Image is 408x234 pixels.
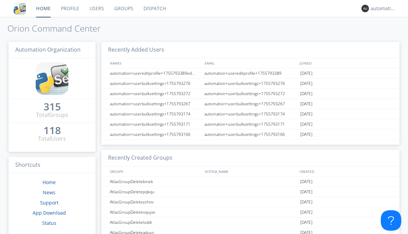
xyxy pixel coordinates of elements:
[300,68,312,78] span: [DATE]
[42,220,56,226] a: Status
[203,119,299,129] div: automation+userbulksettings+1755793171
[38,135,66,143] div: Total Users
[108,207,202,217] div: AtlasGroupDeleteoquyw
[203,78,299,88] div: automation+userbulksettings+1755793276
[101,129,400,140] a: automation+userbulksettings+1755793166automation+userbulksettings+1755793166[DATE]
[300,119,312,129] span: [DATE]
[44,127,61,134] div: 118
[108,99,202,109] div: automation+userbulksettings+1755793267
[8,157,96,174] h3: Shortcuts
[371,5,396,12] div: automation+atlas0035
[300,217,312,228] span: [DATE]
[203,68,299,78] div: automation+usereditprofile+1755793389
[300,99,312,109] span: [DATE]
[33,210,66,216] a: App Download
[203,129,299,139] div: automation+userbulksettings+1755793166
[101,68,400,78] a: automation+usereditprofile+1755793389editedautomation+usereditprofile+1755793389automation+usered...
[15,46,81,53] span: Automation Organization
[300,109,312,119] span: [DATE]
[108,78,202,88] div: automation+userbulksettings+1755793276
[44,127,61,135] a: 118
[101,217,400,228] a: AtlasGroupDeleteloddi[DATE]
[108,197,202,207] div: AtlasGroupDeletezzhov
[101,89,400,99] a: automation+userbulksettings+1755793272automation+userbulksettings+1755793272[DATE]
[42,179,56,185] a: Home
[108,109,202,119] div: automation+userbulksettings+1755793174
[108,177,202,186] div: AtlasGroupDeletebinek
[361,5,369,12] img: 373638.png
[101,78,400,89] a: automation+userbulksettings+1755793276automation+userbulksettings+1755793276[DATE]
[101,177,400,187] a: AtlasGroupDeletebinek[DATE]
[108,68,202,78] div: automation+usereditprofile+1755793389editedautomation+usereditprofile+1755793389
[108,89,202,98] div: automation+userbulksettings+1755793272
[14,2,26,15] img: cddb5a64eb264b2086981ab96f4c1ba7
[298,58,393,68] div: JOINED
[101,150,400,166] h3: Recently Created Groups
[101,109,400,119] a: automation+userbulksettings+1755793174automation+userbulksettings+1755793174[DATE]
[36,111,68,119] div: Total Groups
[108,129,202,139] div: automation+userbulksettings+1755793166
[108,217,202,227] div: AtlasGroupDeleteloddi
[300,187,312,197] span: [DATE]
[300,207,312,217] span: [DATE]
[300,197,312,207] span: [DATE]
[381,210,401,231] iframe: Toggle Customer Support
[101,99,400,109] a: automation+userbulksettings+1755793267automation+userbulksettings+1755793267[DATE]
[203,89,299,98] div: automation+userbulksettings+1755793272
[203,58,298,68] div: EMAIL
[108,119,202,129] div: automation+userbulksettings+1755793171
[108,58,201,68] div: NAMES
[203,99,299,109] div: automation+userbulksettings+1755793267
[40,199,58,206] a: Support
[300,78,312,89] span: [DATE]
[108,187,202,197] div: AtlasGroupDeletepqkqu
[203,166,298,176] div: SYSTEM_NAME
[108,166,201,176] div: GROUPS
[44,103,61,110] div: 315
[101,207,400,217] a: AtlasGroupDeleteoquyw[DATE]
[101,42,400,58] h3: Recently Added Users
[101,119,400,129] a: automation+userbulksettings+1755793171automation+userbulksettings+1755793171[DATE]
[298,166,393,176] div: CREATED
[44,103,61,111] a: 315
[101,197,400,207] a: AtlasGroupDeletezzhov[DATE]
[300,177,312,187] span: [DATE]
[300,129,312,140] span: [DATE]
[300,89,312,99] span: [DATE]
[203,109,299,119] div: automation+userbulksettings+1755793174
[36,62,68,95] img: cddb5a64eb264b2086981ab96f4c1ba7
[101,187,400,197] a: AtlasGroupDeletepqkqu[DATE]
[43,189,55,196] a: News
